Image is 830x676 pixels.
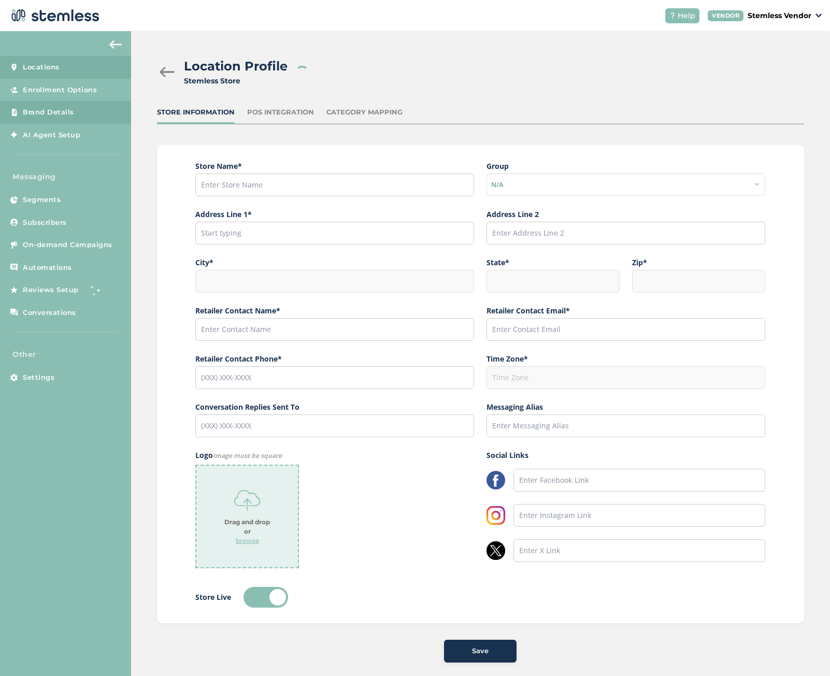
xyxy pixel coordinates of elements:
div: VENDOR [708,10,743,21]
img: icon-help-white-03924b79.svg [669,12,676,19]
div: POS Integration [247,107,314,118]
input: Enter Address Line 2 [486,222,765,244]
img: 8YMpSc0wJVRgAAAABJRU5ErkJggg== [486,506,505,525]
label: Social Links [486,450,765,461]
span: Reviews Setup [23,285,79,295]
div: Stemless Store [184,76,288,87]
iframe: Chat Widget [778,626,830,676]
span: Help [678,10,695,21]
img: icon_down-arrow-small-66adaf34.svg [815,13,822,18]
div: Category Mapping [326,107,403,118]
span: Subscribers [23,218,67,228]
label: Retailer Contact Phone* [195,353,474,364]
p: browse [236,536,259,545]
label: State [486,257,620,268]
span: Settings [23,372,54,383]
input: Enter Contact Email [486,318,765,341]
label: Store Live [195,592,231,602]
input: (XXX) XXX-XXXX [195,414,474,437]
span: Enrollment Options [23,85,97,95]
input: (XXX) XXX-XXXX [195,366,474,389]
p: Stemless Vendor [748,10,811,21]
label: Messaging Alias [486,401,765,412]
label: City [195,257,474,268]
img: icon-upload-85c7ce17.svg [234,487,260,513]
img: icon-arrow-back-accent-c549486e.svg [109,40,122,49]
input: Start typing [195,222,474,244]
label: Address Line 2 [486,209,765,220]
h2: Location Profile [184,57,288,76]
span: On-demand Campaigns [23,240,112,250]
label: Store Name [195,161,474,171]
img: LzgAAAAASUVORK5CYII= [486,471,505,490]
label: Address Line 1* [195,209,474,220]
input: Enter Contact Name [195,318,474,341]
strong: Drag and drop or [224,517,270,536]
input: Enter Facebook Link [513,469,765,492]
span: Segments [23,195,61,205]
label: Group [486,161,765,171]
img: twitter-a65522e4.webp [486,541,505,560]
span: Image must be square [213,451,282,460]
span: Save [472,646,489,656]
label: Retailer Contact Name [195,305,474,316]
label: Conversation Replies Sent To [195,401,474,412]
div: Store Information [157,107,235,118]
label: Time Zone [486,353,765,364]
img: glitter-stars-b7820f95.gif [87,280,107,300]
span: Automations [23,263,72,273]
img: logo-dark-0685b13c.svg [8,5,99,26]
label: Zip [632,257,765,268]
input: Enter Store Name [195,174,474,196]
button: Save [444,640,517,663]
input: Enter Messaging Alias [486,414,765,437]
span: Locations [23,62,60,73]
span: AI Agent Setup [23,130,80,140]
input: Enter Instagram Link [513,504,765,527]
span: Conversations [23,308,76,318]
label: Retailer Contact Email [486,305,765,316]
span: Brand Details [23,107,74,118]
input: Enter X Link [513,539,765,562]
label: Logo [195,450,474,461]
